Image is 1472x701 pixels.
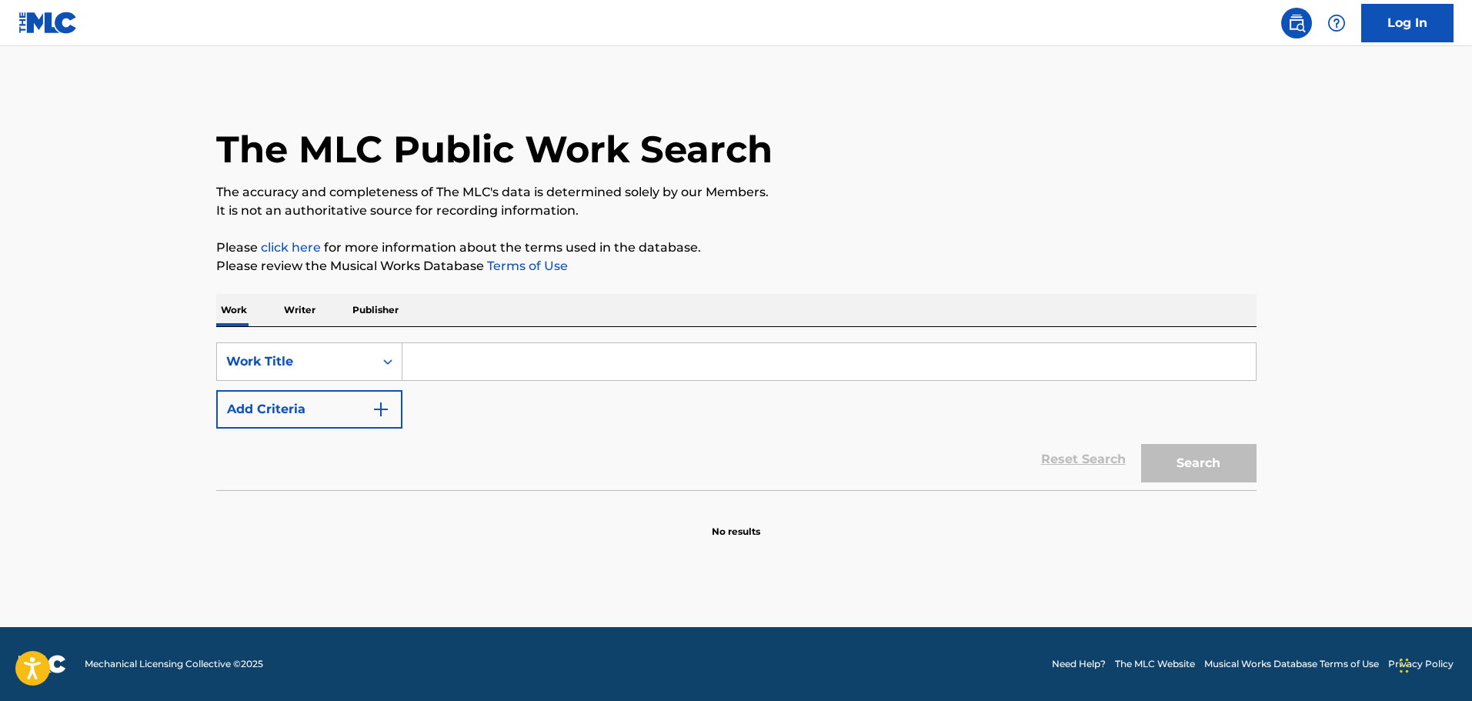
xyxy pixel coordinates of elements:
[712,506,760,539] p: No results
[216,257,1257,275] p: Please review the Musical Works Database
[372,400,390,419] img: 9d2ae6d4665cec9f34b9.svg
[85,657,263,671] span: Mechanical Licensing Collective © 2025
[1395,627,1472,701] iframe: Chat Widget
[18,12,78,34] img: MLC Logo
[1204,657,1379,671] a: Musical Works Database Terms of Use
[216,294,252,326] p: Work
[348,294,403,326] p: Publisher
[1287,14,1306,32] img: search
[226,352,365,371] div: Work Title
[1115,657,1195,671] a: The MLC Website
[261,240,321,255] a: click here
[279,294,320,326] p: Writer
[18,655,66,673] img: logo
[484,259,568,273] a: Terms of Use
[216,342,1257,490] form: Search Form
[216,126,773,172] h1: The MLC Public Work Search
[1388,657,1454,671] a: Privacy Policy
[1052,657,1106,671] a: Need Help?
[216,202,1257,220] p: It is not an authoritative source for recording information.
[216,239,1257,257] p: Please for more information about the terms used in the database.
[216,390,402,429] button: Add Criteria
[216,183,1257,202] p: The accuracy and completeness of The MLC's data is determined solely by our Members.
[1327,14,1346,32] img: help
[1361,4,1454,42] a: Log In
[1321,8,1352,38] div: Help
[1400,643,1409,689] div: Drag
[1281,8,1312,38] a: Public Search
